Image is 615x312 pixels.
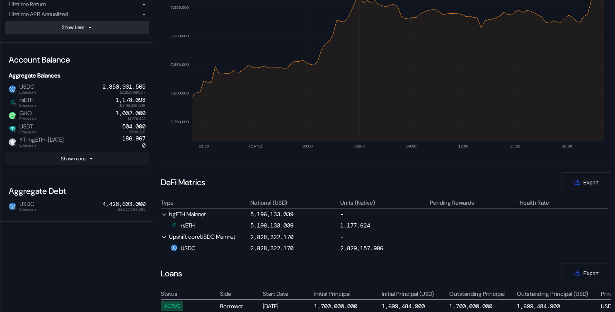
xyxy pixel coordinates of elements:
[16,201,36,211] span: USDC
[16,123,36,134] span: USDT
[171,244,177,251] img: usdc.png
[340,232,429,241] div: -
[340,199,375,206] div: Units (Native)
[161,199,174,206] div: Type
[16,97,36,107] span: rsETH
[119,104,145,108] span: $5,198,226.506
[314,302,357,310] div: 1,700,000.000
[13,102,17,106] img: svg+xml,%3c
[9,10,68,18] div: Lifetime APR Annualized
[171,34,189,38] text: 7,900,000
[122,123,145,130] div: 504.000
[19,117,36,121] span: Ethereum
[250,210,293,218] div: 5,196,133.039
[220,290,261,297] div: Side
[5,21,149,34] button: Show Less
[5,152,149,165] button: Show more
[517,302,560,310] div: 1,699,484.900
[161,290,219,297] div: Status
[9,99,16,106] img: Icon___Dark.png
[161,232,249,241] div: Upshift coreUSDC Mainnet
[13,115,17,119] img: svg+xml,%3c
[142,10,145,18] div: -
[62,24,84,31] div: Show Less
[314,290,380,297] div: Initial Principal
[584,179,599,186] span: Export
[5,182,149,200] div: Aggregate Debt
[171,222,177,228] img: Icon___Dark.png
[164,303,180,309] div: ACTIVE
[562,172,611,192] button: Export
[250,233,293,241] div: 2,828,322.170
[19,208,36,212] span: Ethereum
[449,302,492,310] div: 1,700,000.000
[9,138,16,146] img: empty-token.png
[116,110,145,117] div: 1,002.000
[161,177,205,188] div: DeFi Metrics
[122,135,145,149] div: 0
[9,0,46,8] div: Lifetime Return
[161,268,182,279] div: Loans
[354,144,365,148] text: 06:00
[19,104,36,108] span: Ethereum
[122,135,145,142] div: 186.967
[118,208,145,212] span: $4,427,294.662
[250,244,293,252] div: 2,828,322.170
[13,89,17,93] img: svg+xml,%3c
[142,0,145,8] div: -
[303,144,313,148] text: 03:00
[220,301,261,311] div: Borrower
[249,144,262,148] text: [DATE]
[449,290,516,297] div: Outstanding Principal
[517,290,600,297] div: Outstanding Principal (USD)
[562,144,572,148] text: 18:00
[171,119,189,124] text: 7,750,000
[171,5,189,10] text: 7,950,000
[128,117,145,121] span: $1,001.423
[116,97,145,104] div: 1,178.098
[171,244,196,252] div: USDC
[340,222,370,229] div: 1,177.624
[16,136,64,147] span: YT-hgETH-[DATE]
[16,110,36,121] span: GHO
[171,222,195,229] div: rsETH
[263,301,312,311] div: [DATE]
[9,85,16,93] img: usdc.png
[161,210,249,218] div: hgETH Mainnet
[19,130,36,134] span: Ethereum
[5,51,149,68] div: Account Balance
[430,199,474,206] div: Pending Rewards
[9,203,16,210] img: usdc.png
[13,206,17,210] img: svg+xml,%3c
[250,199,287,206] div: Notional (USD)
[129,130,145,134] span: $504.226
[340,244,383,252] div: 2,829,157.986
[19,90,36,94] span: Ethereum
[520,199,549,206] div: Health Rate
[13,128,17,133] img: svg+xml,%3c
[263,290,312,297] div: Start Date
[5,68,149,82] div: Aggregate Balances
[584,270,599,276] span: Export
[120,90,145,94] span: $2,850,089.317
[199,144,209,148] text: 21:00
[102,201,145,208] div: 4,428,603.000
[458,144,469,148] text: 12:00
[250,222,293,229] div: 5,196,133.039
[102,83,145,90] div: 2,850,931.565
[510,144,521,148] text: 15:00
[9,125,16,133] img: Tether.png
[382,290,448,297] div: Initial Principal (USD)
[382,302,425,310] div: 1,699,484.900
[16,83,36,94] span: USDC
[171,91,189,95] text: 7,800,000
[9,112,16,119] img: gho-token-logo.png
[562,264,611,283] button: Export
[61,155,85,162] div: Show more
[19,143,64,148] span: Ethereum
[406,144,416,148] text: 09:00
[13,142,17,146] img: svg+xml,%3c
[171,62,189,67] text: 7,850,000
[340,210,429,218] div: -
